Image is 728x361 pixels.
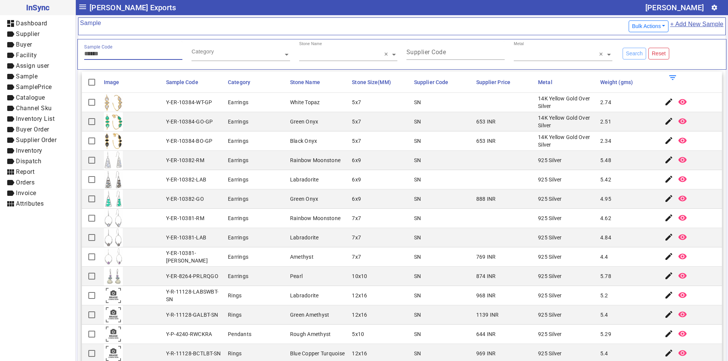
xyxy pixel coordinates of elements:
[629,20,669,32] button: Bulk Actions
[290,98,320,106] div: White Topaz
[664,213,673,222] mat-icon: edit
[352,330,364,338] div: 5x10
[678,233,687,242] mat-icon: remove_red_eye
[166,156,204,164] div: Y-ER-10382-RM
[16,136,56,144] span: Supplier Order
[664,117,673,126] mat-icon: edit
[352,272,367,280] div: 10x10
[678,175,687,184] mat-icon: remove_red_eye
[166,195,204,203] div: Y-ER-10382-GO
[476,311,499,319] div: 1139 INR
[414,137,421,145] div: SN
[538,133,596,148] div: 14K Yellow Gold Over Silver
[352,176,361,183] div: 6x9
[16,200,44,207] span: Attributes
[670,19,724,33] a: + Add New Sample
[166,350,221,357] div: Y-R-11128-BCTLBT-SN
[6,30,15,39] mat-icon: label
[228,214,248,222] div: Earrings
[16,168,35,175] span: Report
[290,292,319,299] div: Labradorite
[228,330,251,338] div: Pendants
[414,253,421,261] div: SN
[290,214,340,222] div: Rainbow Moonstone
[600,350,608,357] div: 5.4
[228,118,248,125] div: Earrings
[166,176,207,183] div: Y-ER-10382-LAB
[6,167,15,177] mat-icon: view_module
[678,213,687,222] mat-icon: remove_red_eye
[678,348,687,358] mat-icon: remove_red_eye
[414,311,421,319] div: SN
[476,272,496,280] div: 874 INR
[645,2,704,14] div: [PERSON_NAME]
[664,252,673,261] mat-icon: edit
[414,98,421,106] div: SN
[228,176,248,183] div: Earrings
[678,252,687,261] mat-icon: remove_red_eye
[678,329,687,338] mat-icon: remove_red_eye
[228,156,248,164] div: Earrings
[352,98,361,106] div: 5x7
[166,118,213,125] div: Y-ER-10384-GO-GP
[538,234,562,241] div: 925 Silver
[290,330,331,338] div: Rough Amethyst
[299,41,322,47] div: Stone Name
[166,272,218,280] div: Y-ER-8264-PRLRQGO
[352,253,361,261] div: 7x7
[414,79,448,85] span: Supplier Code
[104,325,123,344] img: comingsoon.png
[352,118,361,125] div: 5x7
[104,305,123,324] img: comingsoon.png
[16,147,42,154] span: Inventory
[6,199,15,208] mat-icon: view_module
[414,292,421,299] div: SN
[538,156,562,164] div: 925 Silver
[166,214,204,222] div: Y-ER-10381-RM
[538,95,596,110] div: 14K Yellow Gold Over Silver
[538,176,562,183] div: 925 Silver
[538,330,562,338] div: 925 Silver
[514,41,524,47] div: Metal
[664,329,673,338] mat-icon: edit
[664,175,673,184] mat-icon: edit
[476,330,496,338] div: 644 INR
[406,48,446,56] mat-label: Supplier Code
[84,44,113,50] mat-label: Sample Code
[414,350,421,357] div: SN
[78,2,87,11] mat-icon: menu
[664,97,673,106] mat-icon: edit
[538,114,596,129] div: 14K Yellow Gold Over Silver
[600,137,611,145] div: 2.34
[6,146,15,155] mat-icon: label
[104,131,123,150] img: 5c2b211f-6f96-4fe0-8543-6927345fe3c3
[648,48,669,59] button: Reset
[664,136,673,145] mat-icon: edit
[166,98,212,106] div: Y-ER-10384-WT-GP
[476,195,496,203] div: 888 INR
[290,176,319,183] div: Labradorite
[6,40,15,49] mat-icon: label
[678,117,687,126] mat-icon: remove_red_eye
[600,234,611,241] div: 4.84
[104,267,123,286] img: fc650671-0767-4822-9a64-faea5dca9abc
[678,291,687,300] mat-icon: remove_red_eye
[414,176,421,183] div: SN
[228,350,242,357] div: Rings
[664,310,673,319] mat-icon: edit
[600,253,608,261] div: 4.4
[476,118,496,125] div: 653 INR
[228,292,242,299] div: Rings
[6,2,69,14] span: InSync
[290,234,319,241] div: Labradorite
[16,30,39,38] span: Supplier
[290,311,329,319] div: Green Amethyst
[104,247,123,266] img: 46fad302-c46c-4321-a48e-a5a0dd7cde31
[166,330,212,338] div: Y-P-4240-RWCKRA
[6,125,15,134] mat-icon: label
[352,195,361,203] div: 6x9
[476,253,496,261] div: 769 INR
[16,94,45,101] span: Catalogue
[104,79,119,85] span: Image
[166,79,198,85] span: Sample Code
